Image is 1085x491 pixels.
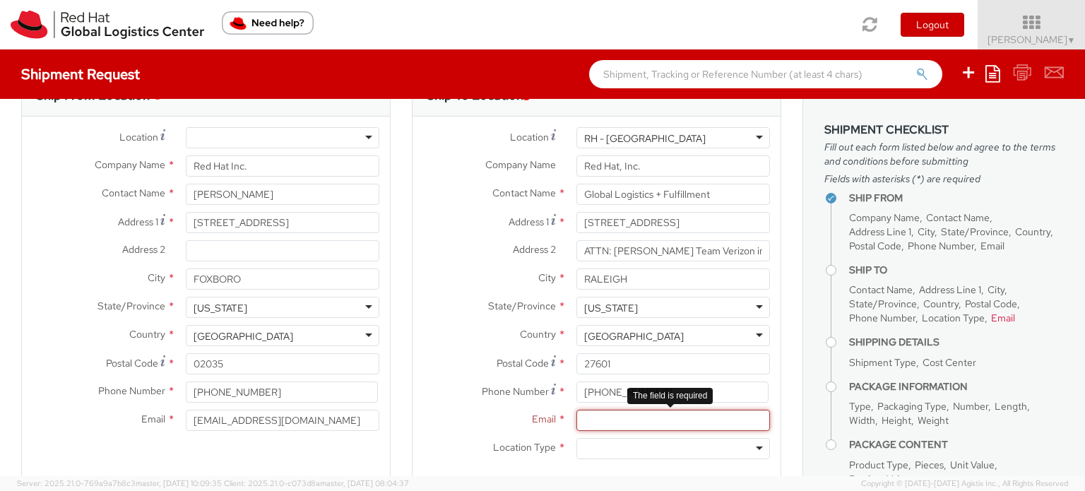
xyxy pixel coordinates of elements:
span: Server: 2025.21.0-769a9a7b8c3 [17,478,222,488]
span: State/Province [488,300,556,312]
span: Email [141,413,165,425]
span: Location Type [493,441,556,454]
span: Fields with asterisks (*) are required [824,172,1064,186]
button: Logout [901,13,964,37]
div: RH - [GEOGRAPHIC_DATA] [584,131,706,146]
input: Shipment, Tracking or Reference Number (at least 4 chars) [589,60,942,88]
span: City [918,225,935,238]
h4: Package Information [849,381,1064,392]
h3: Shipment Checklist [824,124,1064,136]
span: State/Province [941,225,1009,238]
span: Company Name [485,158,556,171]
h4: Shipping Details [849,337,1064,348]
span: Fill out each form listed below and agree to the terms and conditions before submitting [824,140,1064,168]
img: rh-logistics-00dfa346123c4ec078e1.svg [11,11,204,39]
span: Contact Name [926,211,990,224]
span: Height [882,414,911,427]
div: [US_STATE] [194,301,247,315]
span: [PERSON_NAME] [988,33,1076,46]
span: Postal Code [849,239,901,252]
span: Client: 2025.21.0-c073d8a [224,478,409,488]
span: Copyright © [DATE]-[DATE] Agistix Inc., All Rights Reserved [861,478,1068,490]
span: City [538,271,556,284]
span: Country [923,297,959,310]
span: Email [532,413,556,425]
span: Packaging Type [877,400,947,413]
span: Location Type [922,312,985,324]
span: master, [DATE] 08:04:37 [320,478,409,488]
span: Type [849,400,871,413]
h4: Ship From [849,193,1064,203]
div: [GEOGRAPHIC_DATA] [584,329,684,343]
span: Company Name [95,158,165,171]
span: Location [510,131,549,143]
span: City [988,283,1004,296]
span: Country [520,328,556,341]
span: ▼ [1067,35,1076,46]
span: Country [1015,225,1050,238]
span: Email [980,239,1004,252]
h3: Ship From Location [36,88,150,102]
button: Need help? [222,11,314,35]
span: Length [995,400,1027,413]
span: Postal Code [965,297,1017,310]
span: Pieces [915,459,944,471]
span: Email [991,312,1015,324]
span: Cost Center [923,356,976,369]
h4: Shipment Request [21,66,140,82]
span: Address 2 [122,243,165,256]
span: Address Line 1 [919,283,981,296]
span: Product Type [849,459,908,471]
span: City [148,271,165,284]
span: Phone Number [482,385,549,398]
span: Location [119,131,158,143]
span: Unit Value [950,459,995,471]
span: State/Province [97,300,165,312]
span: Phone Number [98,384,165,397]
span: Product Value [849,473,911,485]
span: Address 1 [509,215,549,228]
h4: Package Content [849,439,1064,450]
span: Address Line 1 [849,225,911,238]
span: Postal Code [497,357,549,369]
span: Company Name [849,211,920,224]
span: Contact Name [102,187,165,199]
span: Address 1 [118,215,158,228]
span: Postal Code [106,357,158,369]
span: Width [849,414,875,427]
div: [GEOGRAPHIC_DATA] [194,329,293,343]
span: Contact Name [849,283,913,296]
div: [US_STATE] [584,301,638,315]
span: State/Province [849,297,917,310]
span: Address 2 [513,243,556,256]
h3: Ship To Location [427,88,523,102]
span: Contact Name [492,187,556,199]
span: Number [953,400,988,413]
span: Phone Number [908,239,974,252]
span: Country [129,328,165,341]
span: Phone Number [849,312,915,324]
span: master, [DATE] 10:09:35 [136,478,222,488]
h4: Ship To [849,265,1064,276]
span: Shipment Type [849,356,916,369]
div: The field is required [627,388,713,404]
span: Weight [918,414,949,427]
